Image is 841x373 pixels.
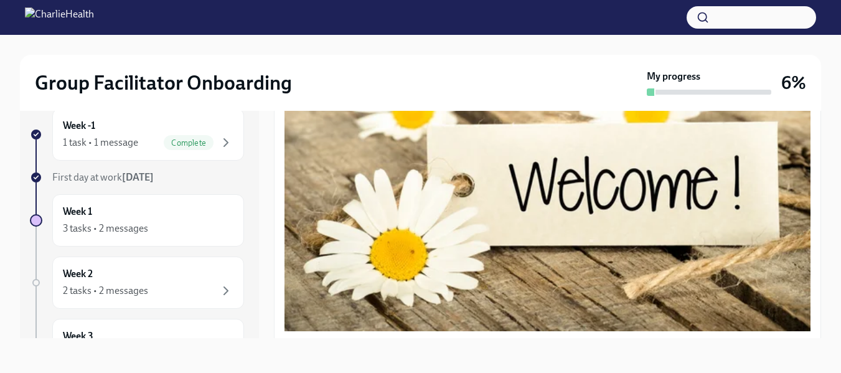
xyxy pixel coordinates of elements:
span: Complete [164,138,214,148]
h6: Week 2 [63,267,93,281]
a: First day at work[DATE] [30,171,244,184]
h3: 6% [781,72,806,94]
h6: Week -1 [63,119,95,133]
h6: Week 3 [63,329,93,343]
div: 1 task • 1 message [63,136,138,149]
h2: Group Facilitator Onboarding [35,70,292,95]
img: CharlieHealth [25,7,94,27]
div: 2 tasks • 2 messages [63,284,148,298]
div: 3 tasks • 2 messages [63,222,148,235]
h6: Week 1 [63,205,92,219]
a: Week 3 [30,319,244,371]
strong: [DATE] [122,171,154,183]
a: Week 22 tasks • 2 messages [30,257,244,309]
strong: My progress [647,70,700,83]
span: First day at work [52,171,154,183]
a: Week -11 task • 1 messageComplete [30,108,244,161]
a: Week 13 tasks • 2 messages [30,194,244,247]
button: Zoom image [284,16,810,331]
